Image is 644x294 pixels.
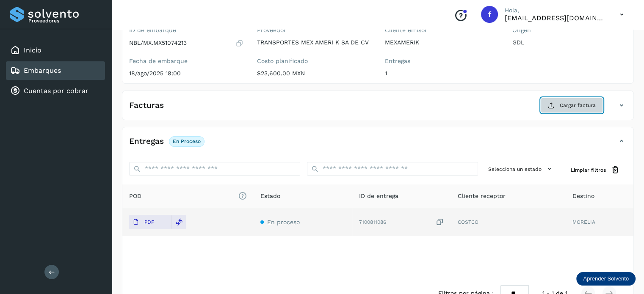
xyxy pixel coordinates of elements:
span: ID de entrega [359,192,398,201]
div: Aprender Solvento [576,272,636,286]
p: fyc3@mexamerik.com [505,14,606,22]
a: Cuentas por cobrar [24,87,88,95]
button: Selecciona un estado [485,162,557,176]
label: ID de embarque [129,27,243,34]
button: PDF [129,215,171,229]
h4: Entregas [129,137,164,146]
h4: Facturas [129,101,164,110]
p: Aprender Solvento [583,275,629,282]
label: Cliente emisor [385,27,499,34]
p: PDF [144,219,154,225]
label: Fecha de embarque [129,58,243,65]
p: GDL [512,39,627,46]
p: 18/ago/2025 18:00 [129,70,243,77]
p: $23,600.00 MXN [257,70,371,77]
button: Limpiar filtros [564,162,627,178]
p: MEXAMERIK [385,39,499,46]
p: 1 [385,70,499,77]
span: Estado [260,192,280,201]
p: Proveedores [28,18,102,24]
td: MORELIA [566,208,633,236]
p: TRANSPORTES MEX AMERI K SA DE CV [257,39,371,46]
label: Costo planificado [257,58,371,65]
div: 7100811086 [359,218,444,227]
span: POD [129,192,247,201]
td: COSTCO [451,208,566,236]
label: Origen [512,27,627,34]
a: Embarques [24,66,61,74]
div: EntregasEn proceso [122,134,633,155]
label: Proveedor [257,27,371,34]
span: Limpiar filtros [571,166,606,174]
div: Cuentas por cobrar [6,82,105,100]
div: FacturasCargar factura [122,98,633,120]
span: Cliente receptor [458,192,506,201]
a: Inicio [24,46,41,54]
div: Inicio [6,41,105,60]
span: Cargar factura [560,102,596,109]
div: Embarques [6,61,105,80]
div: Reemplazar POD [171,215,186,229]
span: Destino [572,192,594,201]
label: Entregas [385,58,499,65]
button: Cargar factura [541,98,603,113]
p: NBL/MX.MX51074213 [129,39,187,47]
p: Hola, [505,7,606,14]
p: En proceso [173,138,201,144]
span: En proceso [267,219,300,225]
